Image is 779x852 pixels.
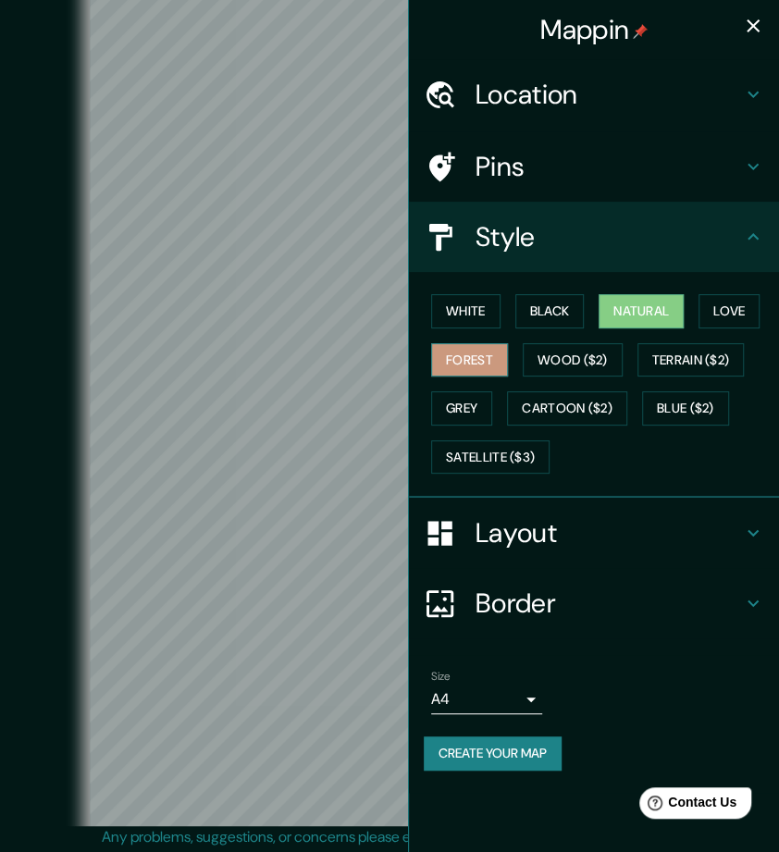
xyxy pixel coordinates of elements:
[515,294,585,328] button: Black
[599,294,684,328] button: Natural
[476,587,742,620] h4: Border
[507,391,627,426] button: Cartoon ($2)
[431,440,550,475] button: Satellite ($3)
[642,391,729,426] button: Blue ($2)
[637,343,745,377] button: Terrain ($2)
[409,202,779,272] div: Style
[431,343,508,377] button: Forest
[409,498,779,568] div: Layout
[431,391,492,426] button: Grey
[699,294,760,328] button: Love
[540,13,648,46] h4: Mappin
[409,59,779,130] div: Location
[102,826,671,848] p: Any problems, suggestions, or concerns please email .
[409,131,779,202] div: Pins
[614,780,759,832] iframe: Help widget launcher
[424,736,562,771] button: Create your map
[523,343,623,377] button: Wood ($2)
[409,568,779,638] div: Border
[476,78,742,111] h4: Location
[476,516,742,549] h4: Layout
[476,150,742,183] h4: Pins
[476,220,742,253] h4: Style
[431,669,451,685] label: Size
[633,24,648,39] img: pin-icon.png
[431,685,542,714] div: A4
[431,294,501,328] button: White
